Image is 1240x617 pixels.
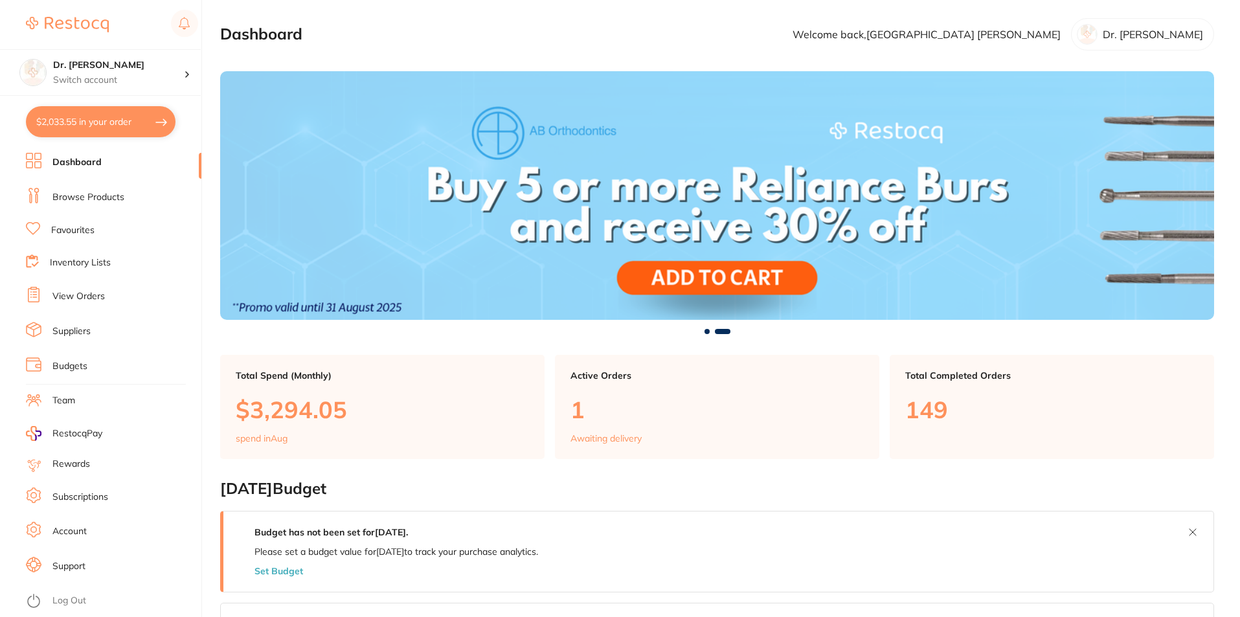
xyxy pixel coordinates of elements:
[793,28,1061,40] p: Welcome back, [GEOGRAPHIC_DATA] [PERSON_NAME]
[254,526,408,538] strong: Budget has not been set for [DATE] .
[52,360,87,373] a: Budgets
[236,370,529,381] p: Total Spend (Monthly)
[26,426,102,441] a: RestocqPay
[26,591,197,612] button: Log Out
[905,370,1199,381] p: Total Completed Orders
[236,396,529,423] p: $3,294.05
[52,156,102,169] a: Dashboard
[220,480,1214,498] h2: [DATE] Budget
[50,256,111,269] a: Inventory Lists
[52,491,108,504] a: Subscriptions
[570,396,864,423] p: 1
[905,396,1199,423] p: 149
[53,74,184,87] p: Switch account
[570,433,642,443] p: Awaiting delivery
[52,191,124,204] a: Browse Products
[254,566,303,576] button: Set Budget
[52,325,91,338] a: Suppliers
[26,426,41,441] img: RestocqPay
[236,433,287,443] p: spend in Aug
[52,290,105,303] a: View Orders
[52,560,85,573] a: Support
[26,106,175,137] button: $2,033.55 in your order
[220,355,545,460] a: Total Spend (Monthly)$3,294.05spend inAug
[1103,28,1203,40] p: Dr. [PERSON_NAME]
[26,17,109,32] img: Restocq Logo
[220,71,1214,320] img: Dashboard
[52,427,102,440] span: RestocqPay
[52,594,86,607] a: Log Out
[52,394,75,407] a: Team
[53,59,184,72] h4: Dr. Kim Carr
[51,224,95,237] a: Favourites
[254,546,538,557] p: Please set a budget value for [DATE] to track your purchase analytics.
[26,10,109,39] a: Restocq Logo
[52,458,90,471] a: Rewards
[220,25,302,43] h2: Dashboard
[555,355,879,460] a: Active Orders1Awaiting delivery
[570,370,864,381] p: Active Orders
[52,525,87,538] a: Account
[890,355,1214,460] a: Total Completed Orders149
[20,60,46,85] img: Dr. Kim Carr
